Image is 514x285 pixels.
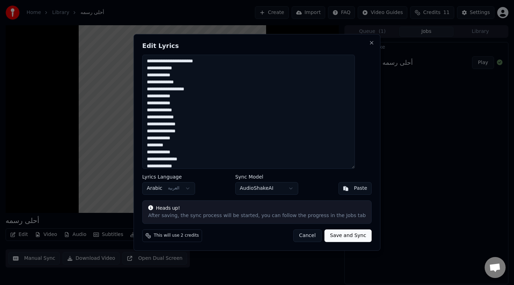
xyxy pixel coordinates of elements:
[142,174,195,179] label: Lyrics Language
[142,43,372,49] h2: Edit Lyrics
[235,174,298,179] label: Sync Model
[338,182,372,195] button: Paste
[154,233,199,239] span: This will use 2 credits
[293,230,321,242] button: Cancel
[354,185,367,192] div: Paste
[148,213,366,220] div: After saving, the sync process will be started, you can follow the progress in the Jobs tab
[148,205,366,212] div: Heads up!
[324,230,372,242] button: Save and Sync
